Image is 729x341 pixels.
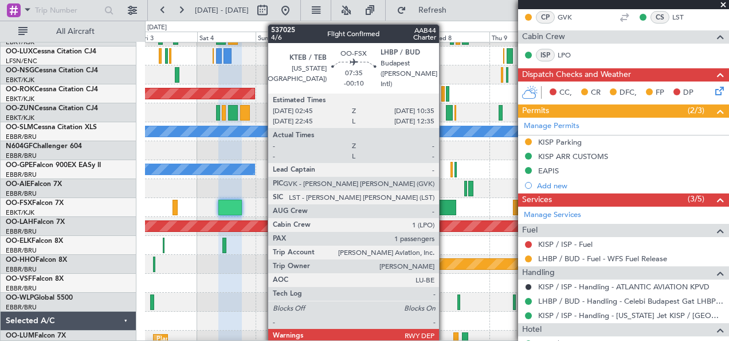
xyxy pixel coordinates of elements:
a: OO-LUMFalcon 7X [6,332,66,339]
div: EAPIS [538,166,559,176]
span: OO-WLP [6,294,34,301]
a: LPO [558,50,583,60]
div: CS [650,11,669,24]
span: DP [683,87,693,99]
div: Mon 6 [314,32,373,42]
a: LHBP / BUD - Handling - Celebi Budapest Gat LHBP / BUD [538,296,723,306]
a: OO-LAHFalcon 7X [6,219,65,226]
div: [DATE] [147,23,167,33]
span: OO-FSX [6,200,32,207]
span: DFC, [620,87,637,99]
span: Dispatch Checks and Weather [522,68,631,82]
a: OO-SLMCessna Citation XLS [6,124,97,131]
a: KISP / ISP - Handling - [US_STATE] Jet KISP / [GEOGRAPHIC_DATA] [538,311,723,320]
span: Handling [522,266,555,280]
input: Trip Number [35,2,101,19]
span: Cabin Crew [522,30,565,44]
a: OO-HHOFalcon 8X [6,257,67,263]
a: LHBP / BUD - Fuel - WFS Fuel Release [538,254,667,263]
span: OO-LUX [6,48,33,55]
a: EBBR/BRU [6,152,37,160]
div: Wed 8 [431,32,489,42]
span: FP [656,87,664,99]
div: KISP ARR CUSTOMS [538,152,608,161]
span: OO-ZUN [6,105,34,112]
span: All Aircraft [30,28,121,36]
a: OO-AIEFalcon 7X [6,181,62,188]
a: GVK [558,12,583,22]
a: OO-ELKFalcon 8X [6,238,63,245]
div: ISP [536,49,555,61]
a: EBBR/BRU [6,170,37,179]
a: OO-WLPGlobal 5500 [6,294,73,301]
div: Add new [537,181,723,191]
div: KISP Parking [538,137,582,147]
span: Permits [522,104,549,118]
a: OO-FSXFalcon 7X [6,200,64,207]
span: Fuel [522,224,538,237]
span: OO-LAH [6,219,33,226]
a: EBBR/BRU [6,227,37,236]
span: OO-NSG [6,67,34,74]
a: Manage Permits [524,121,579,132]
span: OO-VSF [6,276,32,282]
span: Refresh [409,6,457,14]
a: OO-NSGCessna Citation CJ4 [6,67,98,74]
button: All Aircraft [13,22,124,41]
a: LST [672,12,698,22]
div: Sat 4 [197,32,256,42]
a: KISP / ISP - Fuel [538,239,593,249]
a: LFSN/ENC [6,57,37,65]
div: Fri 3 [139,32,197,42]
div: CP [536,11,555,24]
div: Tue 7 [373,32,431,42]
span: OO-ELK [6,238,32,245]
span: (3/5) [688,193,704,205]
a: KISP / ISP - Handling - ATLANTIC AVIATION KPVD [538,282,710,292]
a: OO-LUXCessna Citation CJ4 [6,48,96,55]
span: Hotel [522,323,542,336]
span: OO-GPE [6,162,33,169]
span: CC, [559,87,572,99]
span: CR [591,87,601,99]
a: EBKT/KJK [6,38,34,46]
span: Services [522,193,552,207]
span: (2/3) [688,104,704,117]
span: OO-SLM [6,124,33,131]
span: N604GF [6,143,33,150]
span: OO-HHO [6,257,36,263]
a: EBBR/BRU [6,284,37,293]
a: OO-VSFFalcon 8X [6,276,64,282]
span: OO-ROK [6,86,34,93]
a: OO-ZUNCessna Citation CJ4 [6,105,98,112]
a: EBKT/KJK [6,95,34,103]
div: Planned Maint Geneva (Cointrin) [317,255,411,273]
a: OO-ROKCessna Citation CJ4 [6,86,98,93]
a: EBBR/BRU [6,246,37,255]
a: EBKT/KJK [6,114,34,122]
div: Thu 9 [489,32,548,42]
a: EBBR/BRU [6,265,37,274]
a: N604GFChallenger 604 [6,143,82,150]
a: EBBR/BRU [6,189,37,198]
span: OO-AIE [6,181,30,188]
a: OO-GPEFalcon 900EX EASy II [6,162,101,169]
span: [DATE] - [DATE] [195,5,249,15]
a: EBKT/KJK [6,208,34,217]
a: EBKT/KJK [6,76,34,84]
div: Sun 5 [256,32,314,42]
span: OO-LUM [6,332,34,339]
a: EBBR/BRU [6,303,37,312]
a: Manage Services [524,210,581,221]
button: Refresh [391,1,460,20]
a: EBBR/BRU [6,133,37,141]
